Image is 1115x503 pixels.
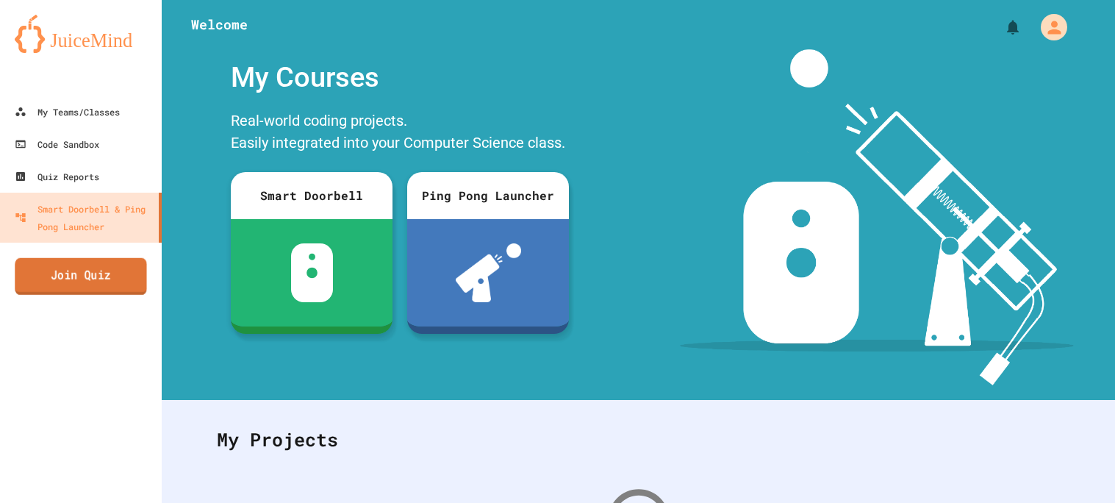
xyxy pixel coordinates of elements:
[15,15,147,53] img: logo-orange.svg
[291,243,333,302] img: sdb-white.svg
[202,411,1075,468] div: My Projects
[1025,10,1071,44] div: My Account
[231,172,392,219] div: Smart Doorbell
[15,258,147,295] a: Join Quiz
[407,172,569,219] div: Ping Pong Launcher
[223,49,576,106] div: My Courses
[15,103,120,121] div: My Teams/Classes
[680,49,1074,385] img: banner-image-my-projects.png
[977,15,1025,40] div: My Notifications
[15,168,99,185] div: Quiz Reports
[15,135,99,153] div: Code Sandbox
[456,243,521,302] img: ppl-with-ball.png
[223,106,576,161] div: Real-world coding projects. Easily integrated into your Computer Science class.
[15,200,153,235] div: Smart Doorbell & Ping Pong Launcher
